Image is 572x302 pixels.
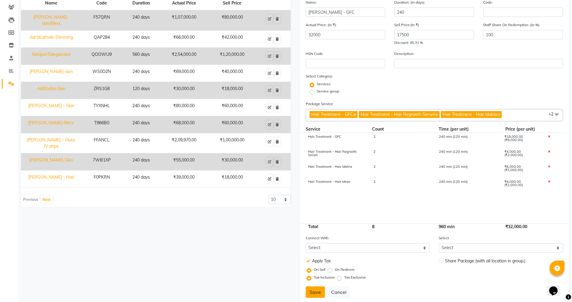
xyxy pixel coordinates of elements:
[373,180,375,184] span: 2
[21,31,81,48] td: AartiKathale-Slimming
[208,133,256,153] td: ₹1,00,000.00
[208,99,256,116] td: ₹60,000.00
[123,10,160,31] td: 240 days
[434,180,500,190] div: 240 min (120 min)
[21,48,81,65] td: AbhijeetTalegaonkar
[306,22,336,28] label: Actual Price: (In ₹)
[344,275,366,280] label: Tax Exclusive
[311,112,353,117] span: Hair Treatment - GFC
[306,222,321,232] span: Total
[368,224,434,230] div: 8
[394,51,414,56] label: Description:
[353,112,356,117] a: x
[81,31,123,48] td: QAP284
[123,133,160,153] td: 240 days
[21,65,81,82] td: [PERSON_NAME]-skin
[208,65,256,82] td: ₹40,000.00
[208,171,256,188] td: ₹18,000.00
[123,31,160,48] td: 240 days
[434,165,500,175] div: 240 min (120 min)
[123,153,160,171] td: 240 days
[549,111,558,117] span: +2
[306,51,323,56] label: HSN Code
[21,133,81,153] td: [PERSON_NAME] - Gluta IV drips
[483,22,540,28] label: Staff Share On Redemption :(In %)
[317,89,339,94] label: Service group
[500,165,543,175] div: ₹6,000.00 (₹3,000.00)
[497,112,500,117] a: x
[314,267,325,272] label: On Sell
[547,278,566,296] iframe: chat widget
[373,134,375,139] span: 2
[160,133,208,153] td: ₹2,09,970.00
[81,65,123,82] td: WS0D2N
[373,165,375,169] span: 2
[160,65,208,82] td: ₹69,000.00
[301,126,368,132] div: Service
[443,112,497,117] span: Hair Treatment - Hair Matrix
[21,116,81,133] td: [PERSON_NAME]-fillers
[208,82,256,99] td: ₹18,000.00
[394,22,419,28] label: Sell Price:(In ₹)
[81,153,123,171] td: 7WB1XP
[160,153,208,171] td: ₹55,000.00
[81,99,123,116] td: TYXNHL
[306,101,333,107] label: Package Service
[306,286,325,298] button: Save
[123,99,160,116] td: 240 days
[308,149,356,157] span: Hair Treatment - Hair Regroeth Serum
[501,224,545,230] div: ₹32,000.00
[160,10,208,31] td: ₹1,07,000.00
[500,150,543,160] div: ₹4,000.00 (₹2,000.00)
[368,126,434,132] div: Count
[160,171,208,188] td: ₹39,000.00
[434,224,501,230] div: 960 min
[394,41,423,45] span: Discount: 45.31 %
[81,171,123,188] td: F0PKRN
[123,65,160,82] td: 240 days
[81,82,123,99] td: ZRS1G8
[123,48,160,65] td: 560 days
[21,153,81,171] td: [PERSON_NAME]-Skin
[208,116,256,133] td: ₹60,000.00
[308,165,352,169] span: Hair Treatment - Hair Matrix
[123,116,160,133] td: 240 days
[208,10,256,31] td: ₹80,000.00
[434,135,500,145] div: 240 min (120 min)
[500,180,543,190] div: ₹4,000.00 (₹2,000.00)
[373,149,375,154] span: 2
[208,153,256,171] td: ₹30,000.00
[435,112,438,117] a: x
[81,48,123,65] td: QOOWU9
[160,31,208,48] td: ₹66,000.00
[208,48,256,65] td: ₹1,20,000.00
[160,99,208,116] td: ₹80,000.00
[312,258,331,264] span: Apply Tax
[306,74,333,79] label: Select Category:
[306,235,328,241] label: Connect With
[434,126,501,132] div: Time (per unit)
[21,99,81,116] td: [PERSON_NAME] - Skin
[21,10,81,31] td: [PERSON_NAME]-skin/fillers
[314,275,335,280] label: Tax Inclusive
[208,31,256,48] td: ₹42,000.00
[123,171,160,188] td: 240 days
[21,82,81,99] td: AditiSaha-Skin
[308,180,350,184] span: Hair Treatment - Hair Meso
[501,126,545,132] div: Price (per unit)
[439,235,449,241] label: Select
[327,286,350,298] button: Cancel
[361,112,435,117] span: Hair Treatment - Hair Regroeth Serum
[317,81,331,87] label: Services
[160,48,208,65] td: ₹2,54,000.00
[81,10,123,31] td: F57QRN
[434,150,500,160] div: 240 min (120 min)
[160,82,208,99] td: ₹30,000.00
[21,171,81,188] td: [PERSON_NAME] - Hair
[41,195,52,204] button: Next
[445,258,525,264] span: Share Package (with all location in group.)
[123,82,160,99] td: 120 days
[160,116,208,133] td: ₹68,000.00
[500,135,543,145] div: ₹18,000.00 (₹9,000.00)
[335,267,355,272] label: On Redeem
